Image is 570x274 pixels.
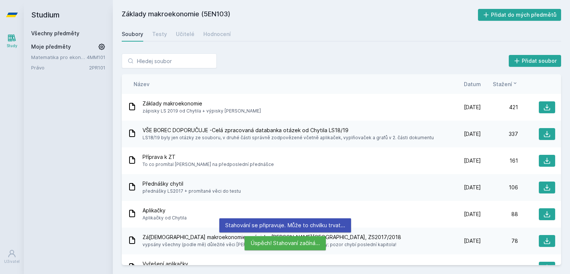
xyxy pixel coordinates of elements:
span: Aplikačky od Chytila [142,214,187,222]
span: 4. 2. 2016 [456,264,481,271]
span: vypsány všechny (podle mě) důležité věci [PERSON_NAME], obsahuje veškeré grafy; pozor chybí posle... [142,241,401,248]
span: Přednášky chytil [142,180,241,187]
button: Přidat soubor [509,55,561,67]
a: 2PR101 [89,65,105,71]
div: 161 [481,157,518,164]
button: Přidat do mých předmětů [478,9,561,21]
a: Uživatel [1,245,22,268]
div: Study [7,43,17,49]
div: 88 [481,211,518,218]
span: Vyřešení aplikačky [142,260,188,268]
span: Zá[DEMOGRAPHIC_DATA] makroekonomie - výpisky [PERSON_NAME][GEOGRAPHIC_DATA], ZS2017/2018 [142,234,401,241]
span: [DATE] [464,211,481,218]
span: Stažení [493,80,512,88]
a: 4MM101 [87,54,105,60]
div: Soubory [122,30,143,38]
a: Soubory [122,27,143,42]
div: 106 [481,184,518,191]
div: Uživatel [4,259,20,264]
button: Datum [464,80,481,88]
h2: Základy makroekonomie (5EN103) [122,9,478,21]
span: [DATE] [464,157,481,164]
button: Stažení [493,80,518,88]
span: [DATE] [464,237,481,245]
a: Matematika pro ekonomy [31,53,87,61]
a: Testy [152,27,167,42]
div: 337 [481,130,518,138]
div: Testy [152,30,167,38]
a: Hodnocení [203,27,231,42]
a: Právo [31,64,89,71]
div: Úspěch! Stahovaní začíná… [245,236,326,250]
span: [DATE] [464,130,481,138]
span: [DATE] [464,104,481,111]
div: Učitelé [176,30,194,38]
a: Study [1,30,22,52]
span: zápisky LS 2019 od Chytila + výpisky [PERSON_NAME] [142,107,261,115]
span: Příprava k ZT [142,153,274,161]
div: 38 [481,264,518,271]
span: Moje předměty [31,43,71,50]
div: Stahování se připravuje. Může to chvilku trvat… [219,218,351,232]
span: přednášky LS2017 + promítané věci do testu [142,187,241,195]
span: Základy makroekonomie [142,100,261,107]
span: VŠE BOREC DOPORUČUJE -Celá zpracovaná databanka otázek od Chytila LS18/19 [142,127,434,134]
a: Učitelé [176,27,194,42]
span: To co promítal [PERSON_NAME] na předposlední přednášce [142,161,274,168]
div: 78 [481,237,518,245]
div: Hodnocení [203,30,231,38]
button: Název [134,80,150,88]
input: Hledej soubor [122,53,217,68]
a: Všechny předměty [31,30,79,36]
div: 421 [481,104,518,111]
span: Aplikačky [142,207,187,214]
span: [DATE] [464,184,481,191]
span: LS18/19 byly jen otázky ze souboru, v druhé části správně zodpovězené včetně aplikaček, vyplňovač... [142,134,434,141]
